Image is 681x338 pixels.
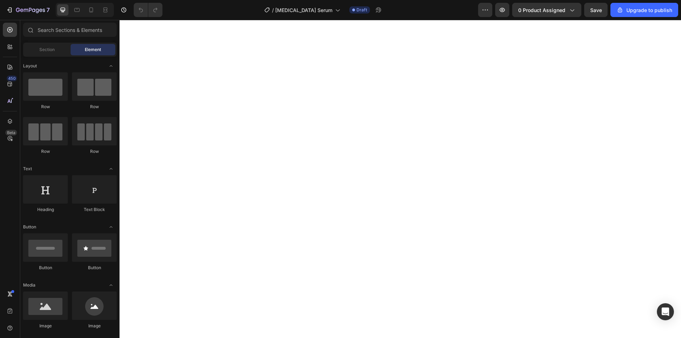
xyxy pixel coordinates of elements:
[23,148,68,155] div: Row
[23,23,117,37] input: Search Sections & Elements
[590,7,602,13] span: Save
[7,76,17,81] div: 450
[23,166,32,172] span: Text
[23,104,68,110] div: Row
[23,206,68,213] div: Heading
[616,6,672,14] div: Upgrade to publish
[275,6,332,14] span: [MEDICAL_DATA] Serum
[105,163,117,174] span: Toggle open
[356,7,367,13] span: Draft
[134,3,162,17] div: Undo/Redo
[23,224,36,230] span: Button
[120,20,681,338] iframe: Design area
[72,104,117,110] div: Row
[72,148,117,155] div: Row
[5,130,17,135] div: Beta
[657,303,674,320] div: Open Intercom Messenger
[610,3,678,17] button: Upgrade to publish
[39,46,55,53] span: Section
[23,282,35,288] span: Media
[46,6,50,14] p: 7
[272,6,274,14] span: /
[23,265,68,271] div: Button
[105,60,117,72] span: Toggle open
[85,46,101,53] span: Element
[23,63,37,69] span: Layout
[105,221,117,233] span: Toggle open
[72,206,117,213] div: Text Block
[23,323,68,329] div: Image
[3,3,53,17] button: 7
[72,323,117,329] div: Image
[72,265,117,271] div: Button
[512,3,581,17] button: 0 product assigned
[105,279,117,291] span: Toggle open
[518,6,565,14] span: 0 product assigned
[584,3,608,17] button: Save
